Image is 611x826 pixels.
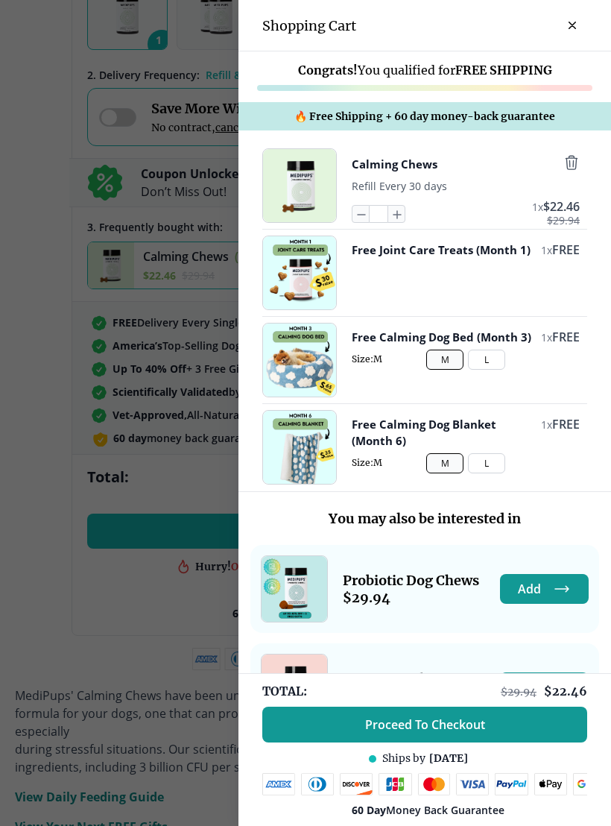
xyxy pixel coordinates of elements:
span: Refill Every 30 days [352,179,447,193]
span: Size: M [352,353,580,365]
button: M [426,453,463,473]
span: You qualified for [298,63,552,78]
span: 1 x [532,200,543,214]
img: Joint Care Chews [262,655,327,720]
a: Joint Care Chews [261,654,328,721]
span: $ 29.94 [501,685,536,699]
span: $ 29.94 [343,589,479,606]
span: $ 29.94 [547,215,580,227]
span: Proceed To Checkout [365,717,485,732]
strong: 60 Day [352,803,386,817]
span: Ships by [382,751,425,766]
img: Free Joint Care Treats (Month 1) [263,236,336,309]
span: 🔥 Free Shipping + 60 day money-back guarantee [294,110,555,123]
span: Joint Care Chews [343,670,454,687]
img: jcb [379,773,412,795]
button: Free Joint Care Treats (Month 1) [352,242,531,258]
span: Probiotic Dog Chews [343,572,479,589]
span: Money Back Guarantee [352,803,504,817]
img: amex [262,773,295,795]
img: diners-club [301,773,334,795]
span: Size: M [352,457,580,468]
button: Free Calming Dog Blanket (Month 6) [352,416,534,449]
img: paypal [495,773,528,795]
img: discover [340,773,373,795]
span: FREE [552,416,580,432]
img: Free Calming Dog Bed (Month 3) [263,324,336,397]
h3: You may also be interested in [250,510,599,527]
span: [DATE] [429,751,468,766]
img: apple [534,773,567,795]
a: Joint Care Chews [343,670,454,704]
span: 1 x [541,330,552,344]
span: FREE [552,329,580,345]
span: $ 22.46 [544,684,587,699]
strong: Congrats! [298,63,358,78]
span: TOTAL: [262,683,307,699]
button: Calming Chews [352,154,437,174]
h3: Shopping Cart [262,17,356,34]
button: Add [500,574,589,604]
button: Proceed To Checkout [262,707,587,743]
span: 1 x [541,417,552,432]
img: Calming Chews [263,149,336,222]
button: L [468,453,505,473]
button: Free Calming Dog Bed (Month 3) [352,329,531,345]
button: L [468,350,505,370]
img: google [573,773,607,795]
button: M [426,350,463,370]
span: Add [518,581,541,596]
span: 1 x [541,243,552,257]
a: Probiotic Dog Chews [261,555,328,622]
img: visa [456,773,489,795]
button: close-cart [557,10,587,40]
span: $ 22.46 [543,198,580,215]
strong: FREE SHIPPING [455,63,552,78]
img: mastercard [418,773,451,795]
a: Probiotic Dog Chews$29.94 [343,572,479,606]
img: Probiotic Dog Chews [262,556,327,622]
span: FREE [552,242,580,258]
img: Free Calming Dog Blanket (Month 6) [263,411,336,484]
